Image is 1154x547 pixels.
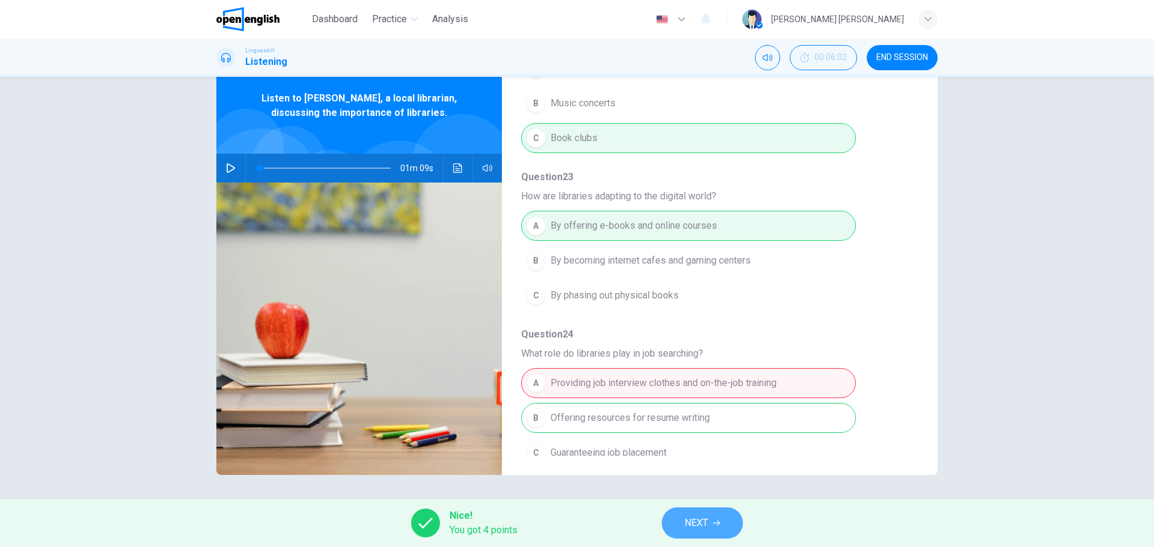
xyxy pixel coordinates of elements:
[372,12,407,26] span: Practice
[790,45,857,70] div: Hide
[521,170,899,184] span: Question 23
[790,45,857,70] button: 00:06:02
[450,509,517,523] span: Nice!
[307,8,362,30] button: Dashboard
[216,183,502,475] img: Listen to Tom, a local librarian, discussing the importance of libraries.
[876,53,928,62] span: END SESSION
[771,12,904,26] div: [PERSON_NAME] [PERSON_NAME]
[245,46,275,55] span: Linguaskill
[685,515,708,531] span: NEXT
[521,327,899,342] span: Question 24
[814,53,847,62] span: 00:06:02
[662,507,743,539] button: NEXT
[427,8,473,30] button: Analysis
[521,189,899,204] span: How are libraries adapting to the digital world?
[755,45,780,70] div: Mute
[521,346,899,361] span: What role do libraries play in job searching?
[216,7,279,31] img: OpenEnglish logo
[448,154,468,183] button: Click to see the audio transcription
[245,55,287,69] h1: Listening
[432,12,468,26] span: Analysis
[255,91,463,120] span: Listen to [PERSON_NAME], a local librarian, discussing the importance of libraries.
[400,154,443,183] span: 01m 09s
[367,8,423,30] button: Practice
[867,45,938,70] button: END SESSION
[655,15,670,24] img: en
[742,10,762,29] img: Profile picture
[450,523,517,537] span: You got 4 points
[312,12,358,26] span: Dashboard
[216,7,307,31] a: OpenEnglish logo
